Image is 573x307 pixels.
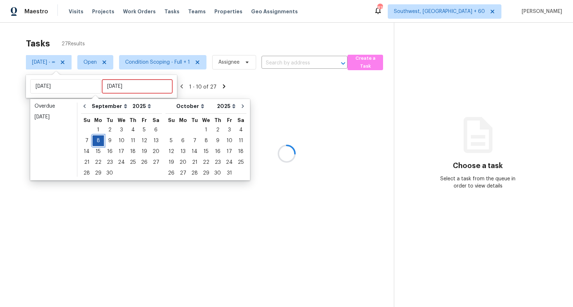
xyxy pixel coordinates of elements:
div: Fri Oct 10 2025 [223,135,235,146]
abbr: Sunday [83,118,90,123]
div: 17 [223,146,235,157]
abbr: Tuesday [191,118,198,123]
div: Tue Sep 02 2025 [104,125,115,135]
div: Tue Sep 23 2025 [104,157,115,168]
div: 20 [150,146,162,157]
div: Tue Sep 09 2025 [104,135,115,146]
abbr: Thursday [214,118,221,123]
div: 4 [127,125,138,135]
div: Wed Oct 29 2025 [200,168,212,179]
div: 4 [235,125,246,135]
div: 12 [138,136,150,146]
div: 30 [212,168,223,178]
div: 20 [177,157,189,167]
div: Sat Sep 06 2025 [150,125,162,135]
div: Mon Oct 20 2025 [177,157,189,168]
div: 5 [138,125,150,135]
div: 23 [212,157,223,167]
div: 15 [200,146,212,157]
div: 26 [138,157,150,167]
div: [DATE] [35,113,73,121]
abbr: Saturday [237,118,244,123]
div: 8 [200,136,212,146]
input: Sat, Sep 05 [102,79,173,94]
div: Sun Oct 26 2025 [165,168,177,179]
div: 10 [115,136,127,146]
div: 10 [223,136,235,146]
div: Thu Oct 16 2025 [212,146,223,157]
div: 22 [92,157,104,167]
abbr: Saturday [153,118,159,123]
select: Month [174,101,215,112]
div: 3 [115,125,127,135]
div: 31 [223,168,235,178]
div: Fri Sep 26 2025 [138,157,150,168]
abbr: Wednesday [202,118,210,123]
div: Mon Sep 29 2025 [92,168,104,179]
div: Tue Sep 30 2025 [104,168,115,179]
div: 30 [104,168,115,178]
div: Mon Sep 15 2025 [92,146,104,157]
abbr: Monday [179,118,187,123]
div: Sun Sep 28 2025 [81,168,92,179]
div: Thu Sep 25 2025 [127,157,138,168]
div: Mon Sep 22 2025 [92,157,104,168]
div: 19 [138,146,150,157]
div: Sat Sep 27 2025 [150,157,162,168]
div: Sat Oct 11 2025 [235,135,246,146]
div: 28 [81,168,92,178]
div: Thu Oct 23 2025 [212,157,223,168]
div: Fri Oct 03 2025 [223,125,235,135]
div: 19 [165,157,177,167]
div: Fri Sep 05 2025 [138,125,150,135]
div: Tue Oct 21 2025 [189,157,200,168]
div: 18 [235,146,246,157]
div: Wed Oct 15 2025 [200,146,212,157]
div: 1 [200,125,212,135]
div: Wed Sep 17 2025 [115,146,127,157]
abbr: Sunday [168,118,175,123]
abbr: Thursday [129,118,136,123]
div: Sun Sep 21 2025 [81,157,92,168]
div: 25 [127,157,138,167]
div: 12 [165,146,177,157]
div: Thu Oct 09 2025 [212,135,223,146]
div: Mon Sep 08 2025 [92,135,104,146]
div: Thu Oct 30 2025 [212,168,223,179]
div: 27 [150,157,162,167]
div: Sun Oct 19 2025 [165,157,177,168]
div: 21 [189,157,200,167]
div: 28 [189,168,200,178]
div: Sun Oct 05 2025 [165,135,177,146]
div: 819 [377,4,382,12]
div: 9 [212,136,223,146]
div: 15 [92,146,104,157]
div: 11 [127,136,138,146]
div: 9 [104,136,115,146]
div: 14 [81,146,92,157]
div: 13 [177,146,189,157]
select: Year [215,101,237,112]
div: Thu Sep 18 2025 [127,146,138,157]
div: 18 [127,146,138,157]
div: 24 [115,157,127,167]
abbr: Tuesday [106,118,113,123]
div: 16 [212,146,223,157]
div: Fri Oct 31 2025 [223,168,235,179]
select: Month [90,101,131,112]
abbr: Friday [142,118,147,123]
ul: Date picker shortcuts [32,101,75,179]
div: 24 [223,157,235,167]
div: Mon Oct 27 2025 [177,168,189,179]
div: 23 [104,157,115,167]
abbr: Monday [94,118,102,123]
button: Go to next month [237,99,248,113]
div: Wed Oct 01 2025 [200,125,212,135]
div: Mon Sep 01 2025 [92,125,104,135]
div: 6 [150,125,162,135]
div: 7 [189,136,200,146]
abbr: Wednesday [118,118,126,123]
div: Sat Oct 18 2025 [235,146,246,157]
div: 14 [189,146,200,157]
div: Sun Sep 14 2025 [81,146,92,157]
